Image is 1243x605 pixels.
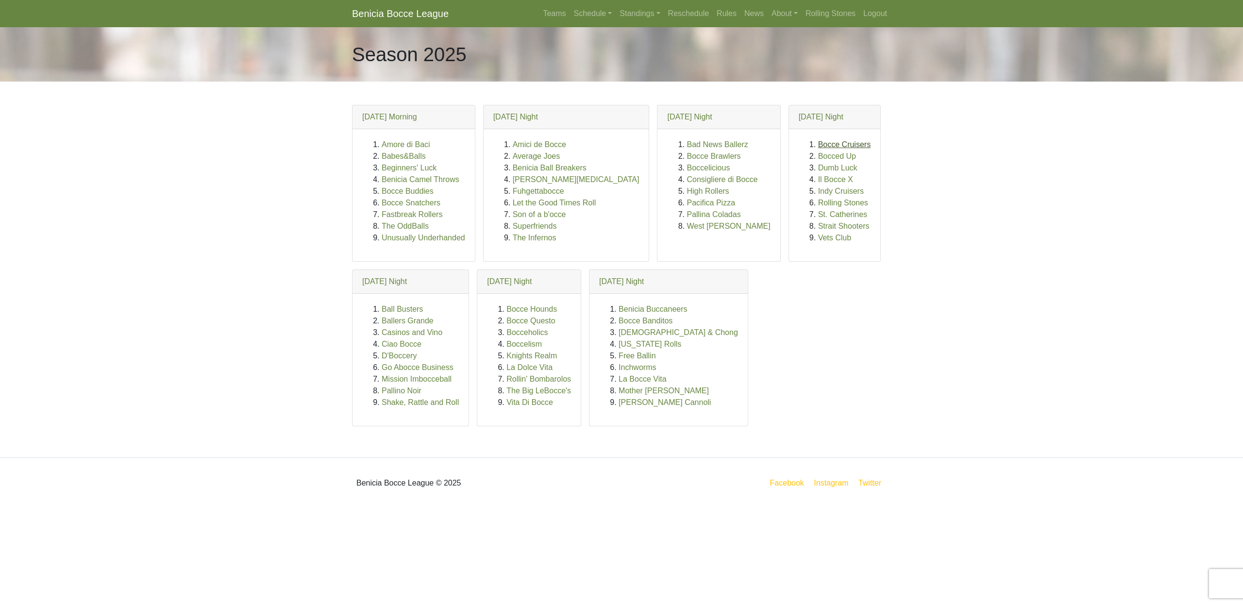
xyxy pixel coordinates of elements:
a: Amici de Bocce [513,140,566,149]
a: Bocce Cruisers [818,140,871,149]
a: Facebook [768,477,806,489]
a: Bad News Ballerz [687,140,748,149]
a: Bocce Brawlers [687,152,740,160]
a: Ballers Grande [382,317,434,325]
a: Inchworms [619,363,656,371]
a: Indy Cruisers [818,187,864,195]
a: Pacifica Pizza [687,199,735,207]
a: Superfriends [513,222,557,230]
a: Benicia Buccaneers [619,305,687,313]
a: [DATE] Night [493,113,538,121]
a: Standings [616,4,664,23]
a: High Rollers [687,187,729,195]
a: West [PERSON_NAME] [687,222,770,230]
a: News [740,4,768,23]
a: Vita Di Bocce [506,398,553,406]
a: Il Bocce X [818,175,853,184]
a: The OddBalls [382,222,429,230]
a: Bocce Banditos [619,317,672,325]
a: Rolling Stones [802,4,859,23]
a: Free Ballin [619,352,655,360]
a: Bocce Snatchers [382,199,440,207]
a: Teams [539,4,570,23]
a: Instagram [812,477,850,489]
a: Strait Shooters [818,222,870,230]
a: [DATE] Night [487,277,532,286]
a: Ciao Bocce [382,340,421,348]
a: Bocced Up [818,152,856,160]
a: Boccelism [506,340,542,348]
a: Rolling Stones [818,199,868,207]
a: About [768,4,802,23]
a: D'Boccery [382,352,417,360]
a: Bocce Buddies [382,187,434,195]
a: Mission Imbocceball [382,375,452,383]
a: The Big LeBocce's [506,387,571,395]
a: Pallina Coladas [687,210,740,218]
a: Unusually Underhanded [382,234,465,242]
a: Boccelicious [687,164,730,172]
a: Mother [PERSON_NAME] [619,387,709,395]
a: La Bocce Vita [619,375,666,383]
a: St. Catherines [818,210,867,218]
a: Go Abocce Business [382,363,454,371]
a: [PERSON_NAME] Cannoli [619,398,711,406]
a: [DATE] Night [799,113,843,121]
a: [DEMOGRAPHIC_DATA] & Chong [619,328,738,336]
div: Benicia Bocce League © 2025 [345,466,621,501]
a: Let the Good Times Roll [513,199,596,207]
a: Bocce Questo [506,317,555,325]
a: Beginners' Luck [382,164,437,172]
a: Reschedule [664,4,713,23]
a: Bocce Hounds [506,305,557,313]
a: [DATE] Night [362,277,407,286]
a: [PERSON_NAME][MEDICAL_DATA] [513,175,639,184]
a: The Infernos [513,234,556,242]
a: Twitter [857,477,889,489]
h1: Season 2025 [352,43,467,66]
a: Schedule [570,4,616,23]
a: Amore di Baci [382,140,430,149]
a: Shake, Rattle and Roll [382,398,459,406]
a: Vets Club [818,234,851,242]
a: Knights Realm [506,352,557,360]
a: Average Joes [513,152,560,160]
a: Ball Busters [382,305,423,313]
a: La Dolce Vita [506,363,553,371]
a: [DATE] Night [599,277,644,286]
a: Benicia Ball Breakers [513,164,587,172]
a: [DATE] Morning [362,113,417,121]
a: Logout [859,4,891,23]
a: [DATE] Night [667,113,712,121]
a: Casinos and Vino [382,328,442,336]
a: Pallino Noir [382,387,421,395]
a: Benicia Bocce League [352,4,449,23]
a: Fastbreak Rollers [382,210,442,218]
a: Rollin' Bombarolos [506,375,571,383]
a: [US_STATE] Rolls [619,340,681,348]
a: Babes&Balls [382,152,426,160]
a: Dumb Luck [818,164,857,172]
a: Consigliere di Bocce [687,175,757,184]
a: Bocceholics [506,328,548,336]
a: Benicia Camel Throws [382,175,459,184]
a: Rules [713,4,740,23]
a: Son of a b'occe [513,210,566,218]
a: Fuhgettabocce [513,187,564,195]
